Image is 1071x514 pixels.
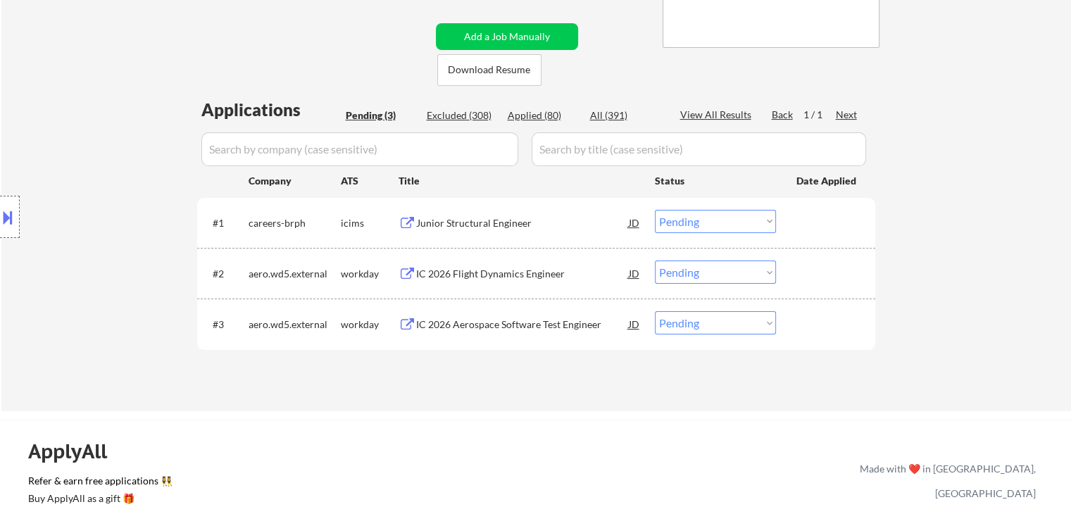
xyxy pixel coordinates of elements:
a: Buy ApplyAll as a gift 🎁 [28,491,169,508]
div: Date Applied [796,174,858,188]
div: Title [399,174,641,188]
div: View All Results [680,108,756,122]
div: careers-brph [249,216,341,230]
input: Search by company (case sensitive) [201,132,518,166]
div: aero.wd5.external [249,318,341,332]
div: ApplyAll [28,439,123,463]
button: Add a Job Manually [436,23,578,50]
div: ATS [341,174,399,188]
div: Excluded (308) [427,108,497,123]
a: Refer & earn free applications 👯‍♀️ [28,476,565,491]
input: Search by title (case sensitive) [532,132,866,166]
div: Buy ApplyAll as a gift 🎁 [28,494,169,503]
div: Applied (80) [508,108,578,123]
div: IC 2026 Flight Dynamics Engineer [416,267,629,281]
div: JD [627,210,641,235]
div: All (391) [590,108,660,123]
button: Download Resume [437,54,541,86]
div: Company [249,174,341,188]
div: Pending (3) [346,108,416,123]
div: icims [341,216,399,230]
div: workday [341,267,399,281]
div: aero.wd5.external [249,267,341,281]
div: Back [772,108,794,122]
div: JD [627,311,641,337]
div: 1 / 1 [803,108,836,122]
div: Status [655,168,776,193]
div: Junior Structural Engineer [416,216,629,230]
div: JD [627,261,641,286]
div: Applications [201,101,341,118]
div: IC 2026 Aerospace Software Test Engineer [416,318,629,332]
div: Made with ❤️ in [GEOGRAPHIC_DATA], [GEOGRAPHIC_DATA] [854,456,1036,506]
div: Next [836,108,858,122]
div: workday [341,318,399,332]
